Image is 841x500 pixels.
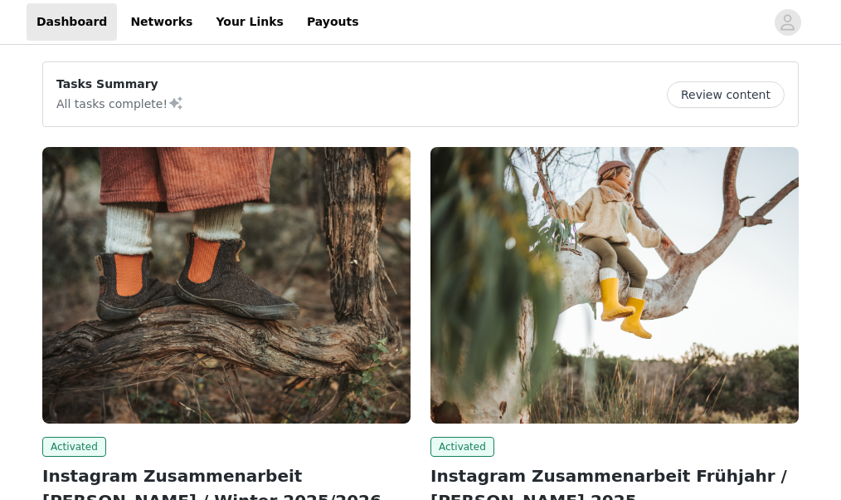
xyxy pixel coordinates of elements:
[667,81,785,108] button: Review content
[42,147,411,424] img: Wildling Shoes
[56,93,184,113] p: All tasks complete!
[120,3,202,41] a: Networks
[430,437,494,457] span: Activated
[42,437,106,457] span: Activated
[297,3,369,41] a: Payouts
[206,3,294,41] a: Your Links
[27,3,117,41] a: Dashboard
[780,9,795,36] div: avatar
[56,76,184,93] p: Tasks Summary
[430,147,799,424] img: Wildling Shoes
